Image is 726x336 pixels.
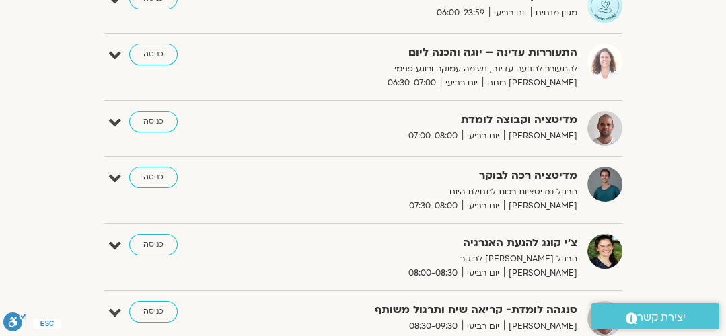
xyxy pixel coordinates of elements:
span: יצירת קשר [637,308,686,327]
span: 07:00-08:00 [404,129,462,143]
strong: צ'י קונג להנעת האנרגיה [288,234,577,252]
span: 07:30-08:00 [404,199,462,213]
span: מגוון מנחים [531,6,577,20]
span: 08:00-08:30 [404,266,462,280]
span: [PERSON_NAME] [504,266,577,280]
span: 08:30-09:30 [404,319,462,333]
span: 06:00-23:59 [432,6,489,20]
a: כניסה [129,111,178,132]
p: תרגול [PERSON_NAME] לבוקר [288,252,577,266]
span: יום רביעי [489,6,531,20]
a: יצירת קשר [591,303,719,329]
span: 06:30-07:00 [383,76,441,90]
strong: סנגהה לומדת- קריאה שיח ותרגול משותף [288,301,577,319]
a: כניסה [129,301,178,323]
span: יום רביעי [462,266,504,280]
p: להתעורר לתנועה עדינה, נשימה עמוקה ורוגע פנימי [288,62,577,76]
span: [PERSON_NAME] רוחם [482,76,577,90]
p: תרגול מדיטציות רכות לתחילת היום [288,185,577,199]
span: יום רביעי [441,76,482,90]
a: כניסה [129,234,178,255]
a: כניסה [129,167,178,188]
strong: מדיטציה וקבוצה לומדת [288,111,577,129]
span: יום רביעי [462,319,504,333]
span: [PERSON_NAME] [504,129,577,143]
strong: מדיטציה רכה לבוקר [288,167,577,185]
span: [PERSON_NAME] [504,199,577,213]
a: כניסה [129,44,178,65]
span: [PERSON_NAME] [504,319,577,333]
span: יום רביעי [462,199,504,213]
strong: התעוררות עדינה – יוגה והכנה ליום [288,44,577,62]
span: יום רביעי [462,129,504,143]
